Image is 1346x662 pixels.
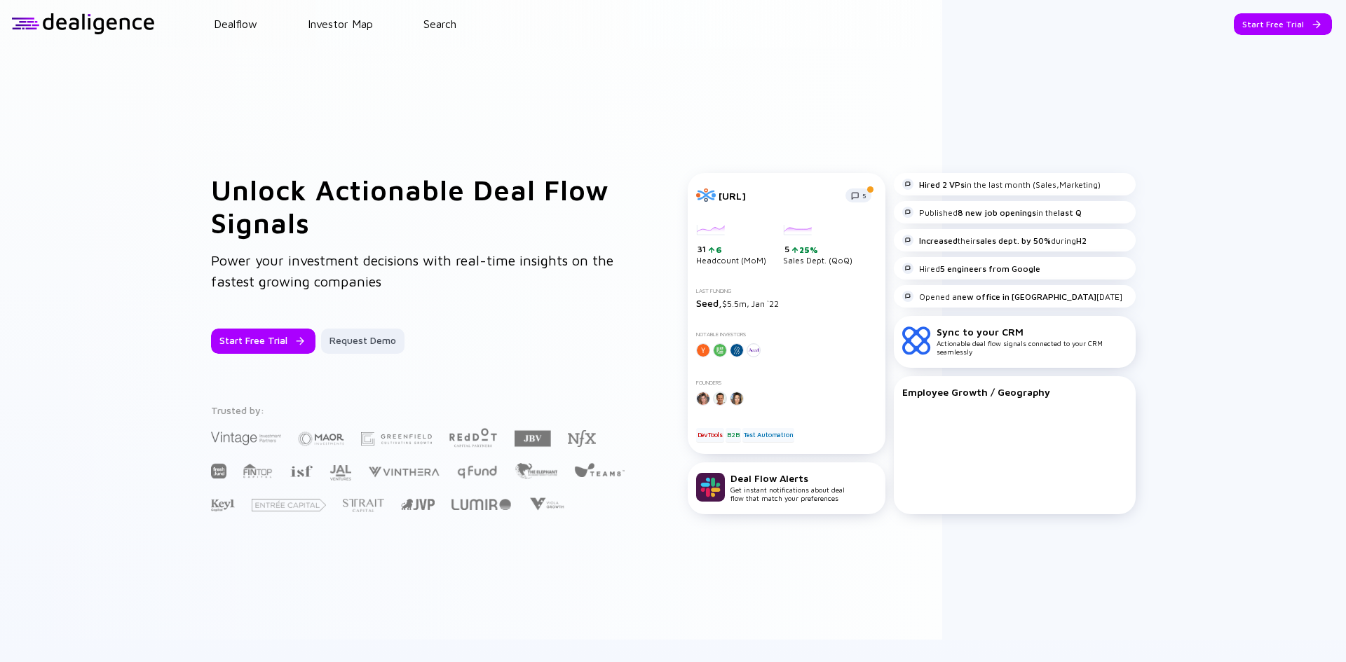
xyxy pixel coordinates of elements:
[902,179,1101,190] div: in the last month (Sales,Marketing)
[696,331,877,338] div: Notable Investors
[368,465,440,478] img: Vinthera
[696,288,877,294] div: Last Funding
[902,291,1122,302] div: Opened a [DATE]
[937,326,1127,356] div: Actionable deal flow signals connected to your CRM seamlessly
[1076,235,1087,246] strong: H2
[919,179,965,190] strong: Hired 2 VPs
[798,244,818,255] div: 25%
[211,404,627,416] div: Trusted by:
[696,380,877,386] div: Founders
[726,428,740,442] div: B2B
[515,463,557,479] img: The Elephant
[211,430,281,446] img: Vintage Investment Partners
[451,499,511,510] img: Lumir Ventures
[456,463,498,480] img: Q Fund
[719,190,837,202] div: [URL]
[308,18,373,30] a: Investor Map
[696,225,766,266] div: Headcount (MoM)
[958,207,1036,218] strong: 8 new job openings
[343,499,384,512] img: Strait Capital
[698,244,766,255] div: 31
[957,291,1096,302] strong: new office in [GEOGRAPHIC_DATA]
[1234,13,1332,35] button: Start Free Trial
[321,329,405,354] button: Request Demo
[730,472,845,484] div: Deal Flow Alerts
[940,263,1040,274] strong: 5 engineers from Google
[730,472,845,502] div: Get instant notifications about deal flow that match your preferences
[252,499,326,511] img: Entrée Capital
[902,263,1040,274] div: Hired
[211,329,315,354] button: Start Free Trial
[714,244,722,255] div: 6
[329,465,351,481] img: JAL Ventures
[528,497,565,511] img: Viola Growth
[937,326,1127,338] div: Sync to your CRM
[976,235,1051,246] strong: sales dept. by 50%
[919,235,958,246] strong: Increased
[515,429,551,448] img: JBV Capital
[784,244,852,255] div: 5
[902,207,1082,218] div: Published in the
[902,235,1087,246] div: their during
[361,432,432,446] img: Greenfield Partners
[449,425,498,448] img: Red Dot Capital Partners
[211,499,235,512] img: Key1 Capital
[696,428,724,442] div: DevTools
[696,297,877,309] div: $5.5m, Jan `22
[214,18,257,30] a: Dealflow
[1058,207,1082,218] strong: last Q
[243,463,273,478] img: FINTOP Capital
[211,252,613,289] span: Power your investment decisions with real-time insights on the fastest growing companies
[290,464,313,477] img: Israel Secondary Fund
[902,386,1127,398] div: Employee Growth / Geography
[783,225,852,266] div: Sales Dept. (QoQ)
[696,297,722,309] span: Seed,
[298,427,344,450] img: Maor Investments
[211,173,632,239] h1: Unlock Actionable Deal Flow Signals
[401,499,435,510] img: Jerusalem Venture Partners
[568,430,596,447] img: NFX
[742,428,794,442] div: Test Automation
[574,462,625,477] img: Team8
[423,18,456,30] a: Search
